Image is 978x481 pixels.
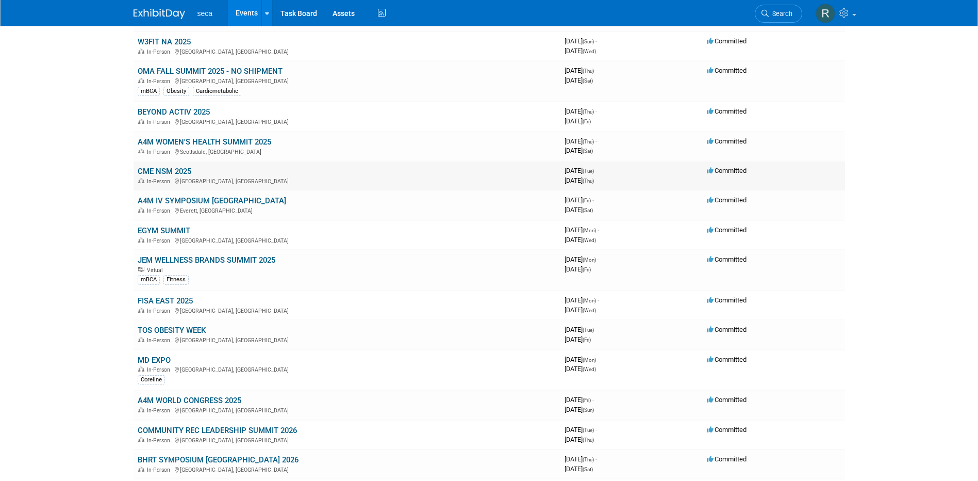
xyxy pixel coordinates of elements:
[138,37,191,46] a: W3FIT NA 2025
[138,275,160,284] div: mBCA
[134,9,185,19] img: ExhibitDay
[138,87,160,96] div: mBCA
[138,437,144,442] img: In-Person Event
[707,426,747,434] span: Committed
[583,78,593,84] span: (Sat)
[583,168,594,174] span: (Tue)
[707,137,747,145] span: Committed
[565,306,596,314] span: [DATE]
[138,356,171,365] a: MD EXPO
[138,407,144,412] img: In-Person Event
[707,255,747,263] span: Committed
[147,366,173,373] span: In-Person
[583,207,593,213] span: (Sat)
[138,465,556,473] div: [GEOGRAPHIC_DATA], [GEOGRAPHIC_DATA]
[583,407,594,413] span: (Sun)
[138,196,286,205] a: A4M IV SYMPOSIUM [GEOGRAPHIC_DATA]
[138,467,144,472] img: In-Person Event
[583,427,594,433] span: (Tue)
[565,365,596,373] span: [DATE]
[598,255,599,263] span: -
[565,107,597,115] span: [DATE]
[583,397,591,403] span: (Fri)
[138,167,191,176] a: CME NSM 2025
[595,107,597,115] span: -
[707,455,747,463] span: Committed
[138,375,165,384] div: Coreline
[138,436,556,444] div: [GEOGRAPHIC_DATA], [GEOGRAPHIC_DATA]
[583,49,596,54] span: (Wed)
[583,337,591,343] span: (Fri)
[138,78,144,83] img: In-Person Event
[598,296,599,304] span: -
[565,196,594,204] span: [DATE]
[565,465,593,473] span: [DATE]
[147,407,173,414] span: In-Person
[565,226,599,234] span: [DATE]
[707,107,747,115] span: Committed
[583,437,594,443] span: (Thu)
[565,137,597,145] span: [DATE]
[138,396,241,405] a: A4M WORLD CONGRESS 2025
[565,167,597,174] span: [DATE]
[163,275,189,284] div: Fitness
[565,67,597,74] span: [DATE]
[565,455,597,463] span: [DATE]
[565,335,591,343] span: [DATE]
[595,167,597,174] span: -
[583,237,596,243] span: (Wed)
[138,147,556,155] div: Scottsdale, [GEOGRAPHIC_DATA]
[583,298,596,303] span: (Mon)
[138,267,144,272] img: Virtual Event
[147,237,173,244] span: In-Person
[138,455,299,464] a: BHRT SYMPOSIUM [GEOGRAPHIC_DATA] 2026
[707,37,747,45] span: Committed
[598,356,599,363] span: -
[147,467,173,473] span: In-Person
[565,406,594,413] span: [DATE]
[565,326,597,333] span: [DATE]
[583,308,596,313] span: (Wed)
[147,49,173,55] span: In-Person
[197,9,213,18] span: seca
[583,178,594,184] span: (Thu)
[138,365,556,373] div: [GEOGRAPHIC_DATA], [GEOGRAPHIC_DATA]
[565,265,591,273] span: [DATE]
[138,326,206,335] a: TOS OBESITY WEEK
[138,306,556,314] div: [GEOGRAPHIC_DATA], [GEOGRAPHIC_DATA]
[583,39,594,44] span: (Sun)
[147,178,173,185] span: In-Person
[707,356,747,363] span: Committed
[598,226,599,234] span: -
[565,296,599,304] span: [DATE]
[565,396,594,404] span: [DATE]
[707,226,747,234] span: Committed
[565,117,591,125] span: [DATE]
[147,437,173,444] span: In-Person
[707,196,747,204] span: Committed
[138,237,144,243] img: In-Person Event
[592,396,594,404] span: -
[138,207,144,213] img: In-Person Event
[138,149,144,154] img: In-Person Event
[583,139,594,145] span: (Thu)
[565,47,596,55] span: [DATE]
[565,177,594,184] span: [DATE]
[138,107,210,117] a: BEYOND ACTIV 2025
[138,206,556,214] div: Everett, [GEOGRAPHIC_DATA]
[138,426,297,435] a: COMMUNITY REC LEADERSHIP SUMMIT 2026
[583,148,593,154] span: (Sat)
[138,67,283,76] a: OMA FALL SUMMIT 2025 - NO SHIPMENT
[147,308,173,314] span: In-Person
[583,109,594,115] span: (Thu)
[138,226,190,235] a: EGYM SUMMIT
[583,198,591,203] span: (Fri)
[707,167,747,174] span: Committed
[163,87,189,96] div: Obesity
[138,236,556,244] div: [GEOGRAPHIC_DATA], [GEOGRAPHIC_DATA]
[583,457,594,462] span: (Thu)
[755,5,802,23] a: Search
[138,366,144,372] img: In-Person Event
[595,67,597,74] span: -
[707,67,747,74] span: Committed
